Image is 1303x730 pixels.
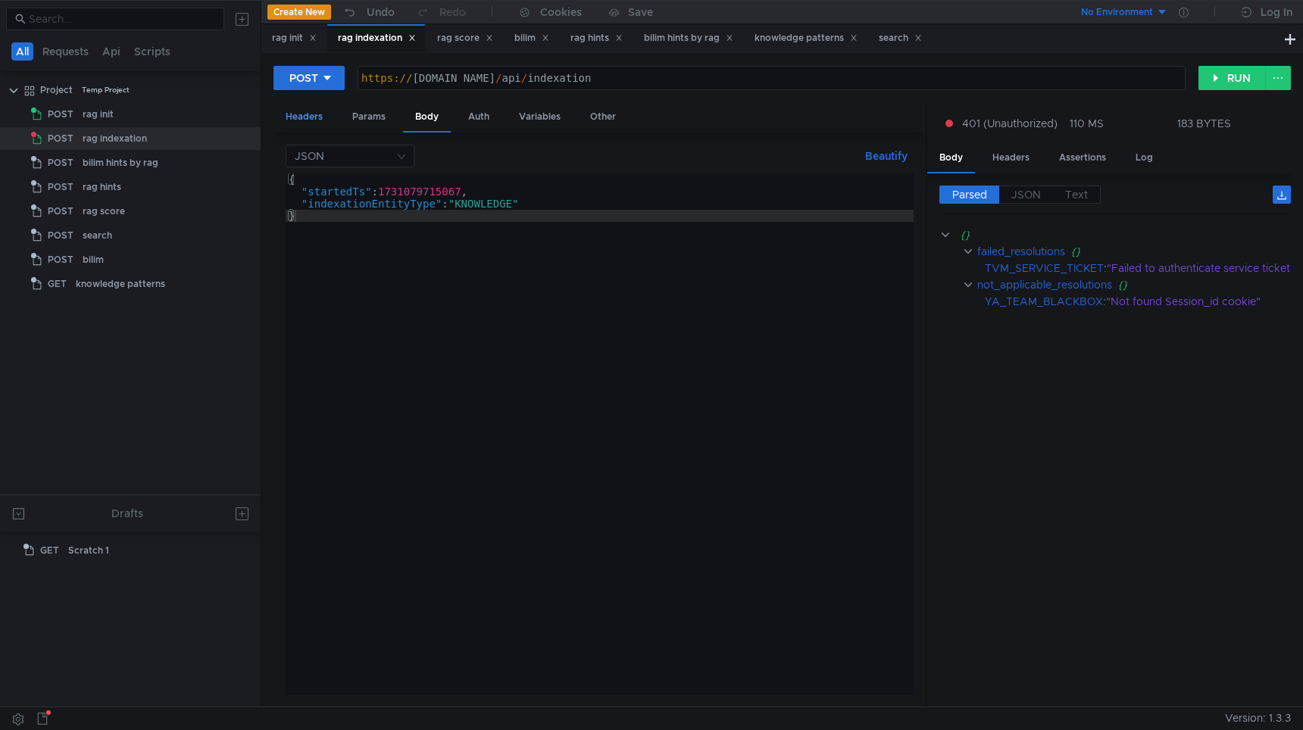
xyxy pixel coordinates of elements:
[456,103,502,131] div: Auth
[83,224,112,247] div: search
[578,103,628,131] div: Other
[83,151,158,174] div: bilim hints by rag
[340,103,398,131] div: Params
[272,30,317,46] div: rag init
[130,42,175,61] button: Scripts
[859,147,914,165] button: Beautify
[267,5,331,20] button: Create New
[962,115,1058,132] span: 401 (Unauthorized)
[514,30,549,46] div: bilim
[48,224,73,247] span: POST
[952,188,987,201] span: Parsed
[977,276,1112,293] div: not_applicable_resolutions
[1081,5,1153,20] div: No Environment
[985,293,1103,310] div: YA_TEAM_BLACKBOX
[111,504,143,523] div: Drafts
[82,79,130,101] div: Temp Project
[1070,117,1104,130] div: 110 MS
[439,3,466,21] div: Redo
[507,103,573,131] div: Variables
[40,79,73,101] div: Project
[1261,3,1292,21] div: Log In
[977,243,1065,260] div: failed_resolutions
[403,103,451,133] div: Body
[879,30,922,46] div: search
[48,248,73,271] span: POST
[367,3,395,21] div: Undo
[1225,707,1291,729] span: Version: 1.3.3
[48,176,73,198] span: POST
[1065,188,1088,201] span: Text
[48,200,73,223] span: POST
[437,30,493,46] div: rag score
[98,42,125,61] button: Api
[273,103,335,131] div: Headers
[980,144,1042,172] div: Headers
[40,539,59,562] span: GET
[83,176,121,198] div: rag hints
[83,200,125,223] div: rag score
[11,42,33,61] button: All
[83,248,104,271] div: bilim
[29,11,215,27] input: Search...
[1177,117,1231,130] div: 183 BYTES
[83,127,147,150] div: rag indexation
[68,539,109,562] div: Scratch 1
[755,30,858,46] div: knowledge patterns
[1011,188,1041,201] span: JSON
[273,66,345,90] button: POST
[405,1,477,23] button: Redo
[927,144,975,173] div: Body
[1198,66,1266,90] button: RUN
[570,30,623,46] div: rag hints
[1047,144,1118,172] div: Assertions
[540,3,582,21] div: Cookies
[338,30,416,46] div: rag indexation
[83,103,114,126] div: rag init
[48,103,73,126] span: POST
[76,273,165,295] div: knowledge patterns
[48,151,73,174] span: POST
[644,30,733,46] div: bilim hints by rag
[38,42,93,61] button: Requests
[289,70,318,86] div: POST
[1123,144,1165,172] div: Log
[985,260,1104,276] div: TVM_SERVICE_TICKET
[628,7,653,17] div: Save
[331,1,405,23] button: Undo
[48,273,67,295] span: GET
[48,127,73,150] span: POST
